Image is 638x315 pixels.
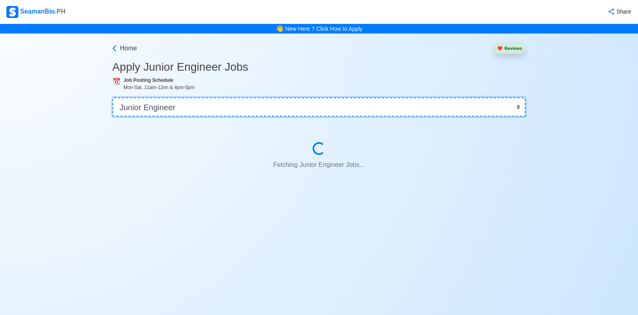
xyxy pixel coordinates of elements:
div: Mon-Sat, 11am-12nn & 4pm-5pm [124,84,526,91]
a: Home [110,44,137,53]
div: Share [616,8,631,16]
span: calendar [112,78,120,85]
b: Job Posting Schedule [124,77,173,83]
p: Fetching Junior Engineer Jobs... [132,157,507,173]
span: heart [497,46,503,51]
span: bell [274,23,284,34]
div: SeamanBio [6,6,65,18]
h3: Apply Junior Engineer Jobs [112,60,526,74]
span: .PH [55,8,66,15]
button: heartReviews [494,43,526,54]
button: Share [606,4,632,20]
a: New Here ? Click How to Apply [285,26,362,32]
span: Home [120,44,137,53]
img: Logo [6,6,18,18]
